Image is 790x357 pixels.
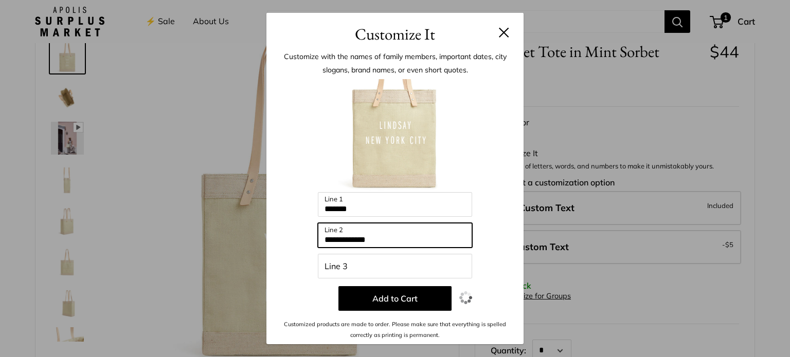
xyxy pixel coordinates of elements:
[282,50,508,77] p: Customize with the names of family members, important dates, city slogans, brand names, or even s...
[282,22,508,46] h3: Customize It
[338,79,452,192] img: customizer-prod
[282,319,508,340] p: Customized products are made to order. Please make sure that everything is spelled correctly as p...
[338,286,452,311] button: Add to Cart
[459,291,472,304] img: loading.gif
